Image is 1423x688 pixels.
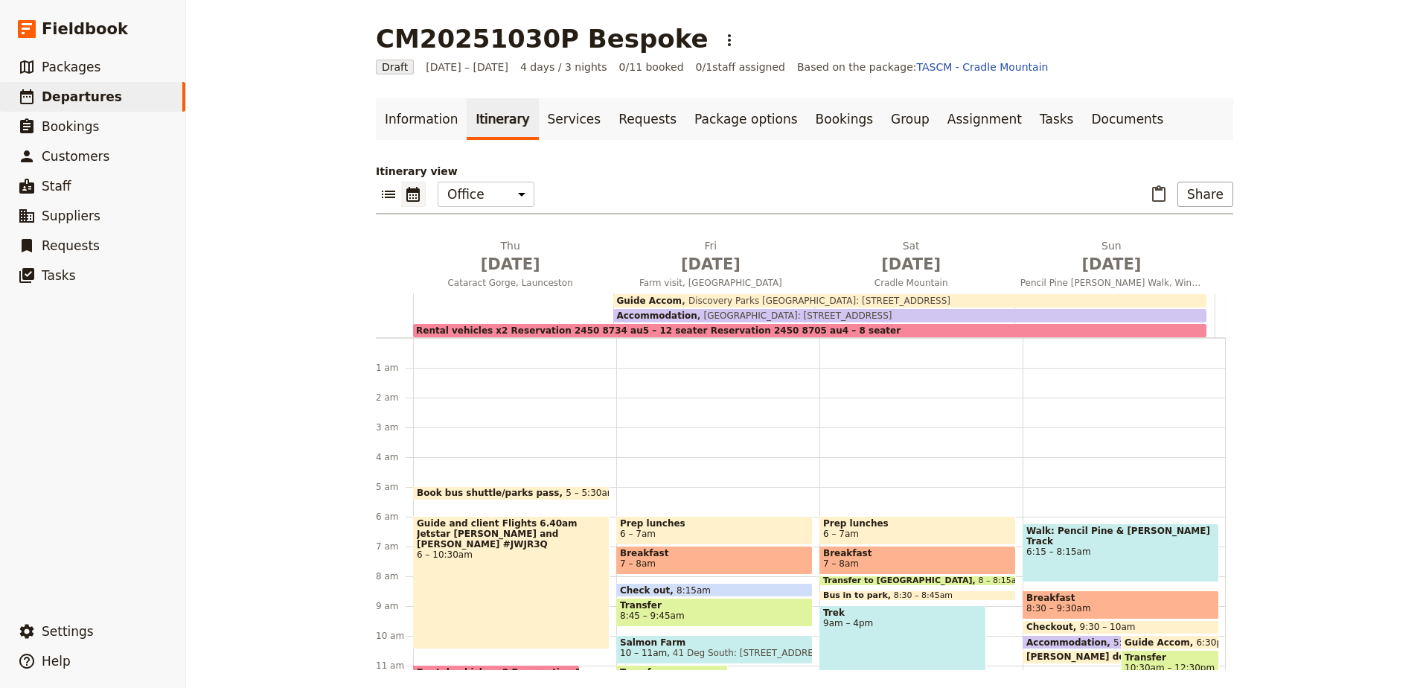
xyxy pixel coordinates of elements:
div: Breakfast7 – 8am [616,546,813,575]
p: Itinerary view [376,164,1233,179]
h1: CM20251030P Bespoke [376,24,708,54]
a: Documents [1082,98,1172,140]
span: Farm visit, [GEOGRAPHIC_DATA] [613,277,808,289]
button: List view [376,182,401,207]
span: Salmon Farm [620,637,809,648]
span: Book bus shuttle/parks pass [417,488,566,498]
span: Pencil Pine [PERSON_NAME] Walk, Winery Lunch [1014,277,1209,289]
span: Guide and client Flights 6.40am Jetstar [PERSON_NAME] and [PERSON_NAME] #JWJR3Q [417,518,606,550]
span: 10 – 11am [620,648,667,658]
span: Prep lunches [620,518,809,529]
button: Sat [DATE]Cradle Mountain [814,238,1014,293]
span: 6 – 7am [620,529,656,539]
span: [DATE] [419,253,601,275]
div: Prep lunches6 – 7am [819,516,1016,545]
span: Breakfast [1026,593,1215,603]
div: 8 am [376,570,413,582]
div: Accommodation5:45pm – 10am[GEOGRAPHIC_DATA]: [STREET_ADDRESS] [1023,635,1189,649]
span: Suppliers [42,208,100,223]
span: 5:45pm – 10am [1113,637,1183,647]
span: Accommodation [1026,637,1113,647]
span: Guide Accom [1125,637,1196,647]
span: [DATE] – [DATE] [426,60,508,74]
span: Guide Accom [616,296,682,306]
span: [DATE] [820,253,1003,275]
span: 10:30am – 12:30pm [1125,663,1215,673]
a: TASCM - Cradle Mountain [917,61,1049,73]
div: Checkout9:30 – 10am [1023,620,1219,634]
span: Checkout [1026,622,1080,632]
div: 3 am [376,421,413,433]
span: Breakfast [620,548,809,558]
span: 7 – 8am [620,558,656,569]
button: Sun [DATE]Pencil Pine [PERSON_NAME] Walk, Winery Lunch [1014,238,1215,293]
span: Tasks [42,268,76,283]
span: [GEOGRAPHIC_DATA]: [STREET_ADDRESS] [697,310,892,321]
a: Assignment [938,98,1031,140]
div: 5 am [376,481,413,493]
div: Rental vehicles x2 Reservation 2450 8734 au5 – 12 seater Reservation 2450 8705 au4 – 8 seater [413,324,1206,337]
span: 8:45 – 9:45am [620,611,685,621]
h2: Sat [820,238,1003,275]
span: 8:30 – 8:45am [894,591,953,600]
h2: Sun [1020,238,1203,275]
button: Fri [DATE]Farm visit, [GEOGRAPHIC_DATA] [613,238,813,293]
span: Trek [823,608,982,618]
span: Settings [42,624,94,639]
span: Transfer to [GEOGRAPHIC_DATA] [823,576,979,585]
button: Share [1177,182,1233,207]
span: Fieldbook [42,18,128,40]
span: 9am – 4pm [823,618,982,628]
span: Based on the package: [797,60,1048,74]
div: 2 am [376,392,413,404]
span: 8 – 8:15am [979,576,1025,585]
button: Paste itinerary item [1146,182,1171,207]
span: Transfer [1125,652,1215,663]
div: 11 am [376,660,413,672]
span: Requests [42,238,100,253]
span: 8:30 – 9:30am [1026,603,1091,614]
div: Bus in to park8:30 – 8:45am [819,590,1016,601]
button: Thu [DATE]Cataract Gorge, Launceston [413,238,613,293]
div: Guide Accom6:30pm – 10am [1121,635,1219,649]
a: Requests [610,98,685,140]
span: Bus in to park [823,591,894,600]
div: 7 am [376,541,413,552]
div: Check out8:15am [616,583,813,597]
div: Accommodation[GEOGRAPHIC_DATA]: [STREET_ADDRESS] [613,309,1206,322]
button: Calendar view [401,182,426,207]
a: Itinerary [467,98,538,140]
div: Book bus shuttle/parks pass5 – 5:30am [413,486,610,500]
a: Tasks [1031,98,1083,140]
h2: Thu [419,238,601,275]
span: Breakfast [823,548,1012,558]
span: [PERSON_NAME] departs [1026,652,1158,662]
span: 6 – 10:30am [417,550,606,560]
span: Rental vehicles x2 Reservation 2450 8734 au5 – 12 seater Reservation 2450 8705 au4 – 8 seater [417,667,906,677]
span: Customers [42,149,109,164]
div: Salmon Farm10 – 11am41 Deg South: [STREET_ADDRESS][US_STATE] [616,635,813,664]
button: Actions [717,28,742,53]
span: Cataract Gorge, Launceston [413,277,607,289]
div: Guide AccomDiscovery Parks [GEOGRAPHIC_DATA]: [STREET_ADDRESS] [613,294,1206,308]
span: 6:30pm – 10am [1196,637,1266,647]
span: 5 – 5:30am [566,488,615,498]
a: Group [882,98,938,140]
span: Rental vehicles x2 Reservation 2450 8734 au5 – 12 seater Reservation 2450 8705 au4 – 8 seater [416,325,901,336]
span: 0 / 1 staff assigned [696,60,785,74]
span: Check out [620,585,677,595]
span: Help [42,654,71,669]
a: Package options [685,98,806,140]
span: 41 Deg South: [STREET_ADDRESS][US_STATE] [667,648,878,658]
span: 9:30 – 10am [1080,622,1136,632]
span: 4 days / 3 nights [520,60,607,74]
div: Walk: Pencil Pine & [PERSON_NAME] Track6:15 – 8:15am [1023,523,1219,582]
span: 8:15am [677,585,711,595]
span: [DATE] [619,253,802,275]
div: Prep lunches6 – 7am [616,516,813,545]
div: Transfer8:45 – 9:45am [616,598,813,627]
div: Transfer to [GEOGRAPHIC_DATA]8 – 8:15am [819,576,1016,586]
span: Bookings [42,119,99,134]
span: [DATE] [1020,253,1203,275]
div: 1 am [376,362,413,374]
